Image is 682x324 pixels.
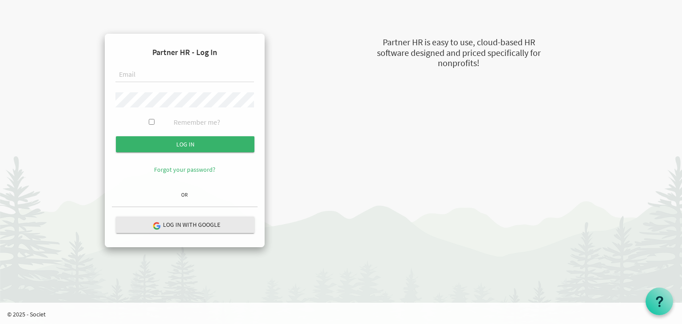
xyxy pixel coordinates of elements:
[112,41,258,64] h4: Partner HR - Log In
[7,310,682,319] p: © 2025 - Societ
[115,67,254,83] input: Email
[154,166,215,174] a: Forgot your password?
[174,117,220,127] label: Remember me?
[116,136,254,152] input: Log in
[332,36,585,49] div: Partner HR is easy to use, cloud-based HR
[332,57,585,70] div: nonprofits!
[116,217,254,233] button: Log in with Google
[332,47,585,59] div: software designed and priced specifically for
[112,192,258,198] h6: OR
[152,221,160,229] img: google-logo.png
